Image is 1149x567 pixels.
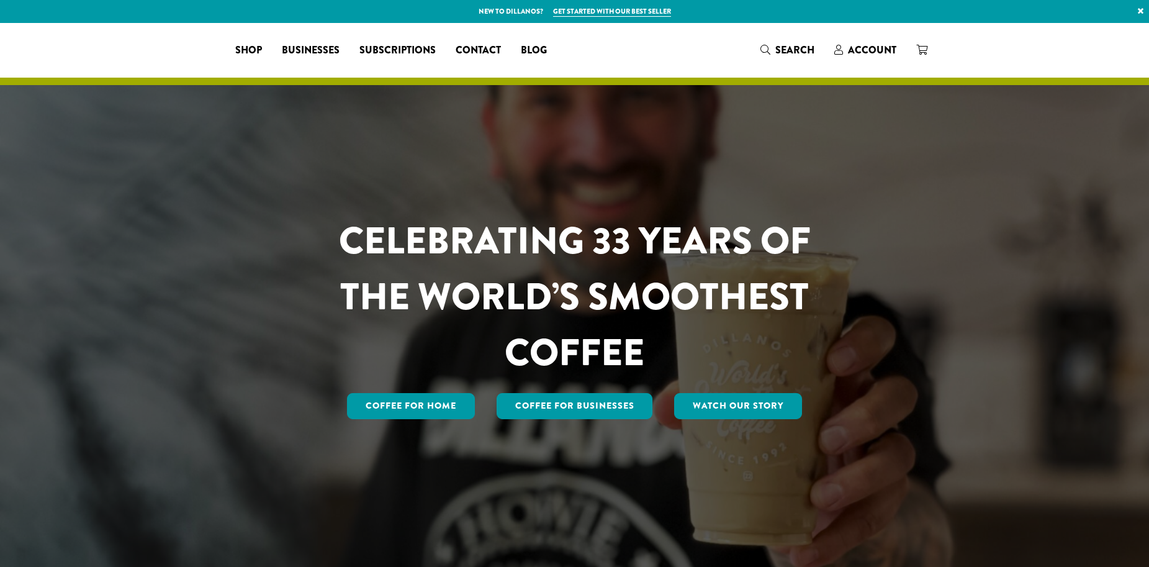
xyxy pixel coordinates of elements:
a: Coffee For Businesses [497,393,653,419]
span: Blog [521,43,547,58]
a: Coffee for Home [347,393,475,419]
span: Search [775,43,814,57]
span: Shop [235,43,262,58]
span: Contact [456,43,501,58]
a: Get started with our best seller [553,6,671,17]
span: Subscriptions [359,43,436,58]
span: Account [848,43,896,57]
a: Shop [225,40,272,60]
span: Businesses [282,43,340,58]
h1: CELEBRATING 33 YEARS OF THE WORLD’S SMOOTHEST COFFEE [302,213,847,381]
a: Watch Our Story [674,393,802,419]
a: Search [750,40,824,60]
